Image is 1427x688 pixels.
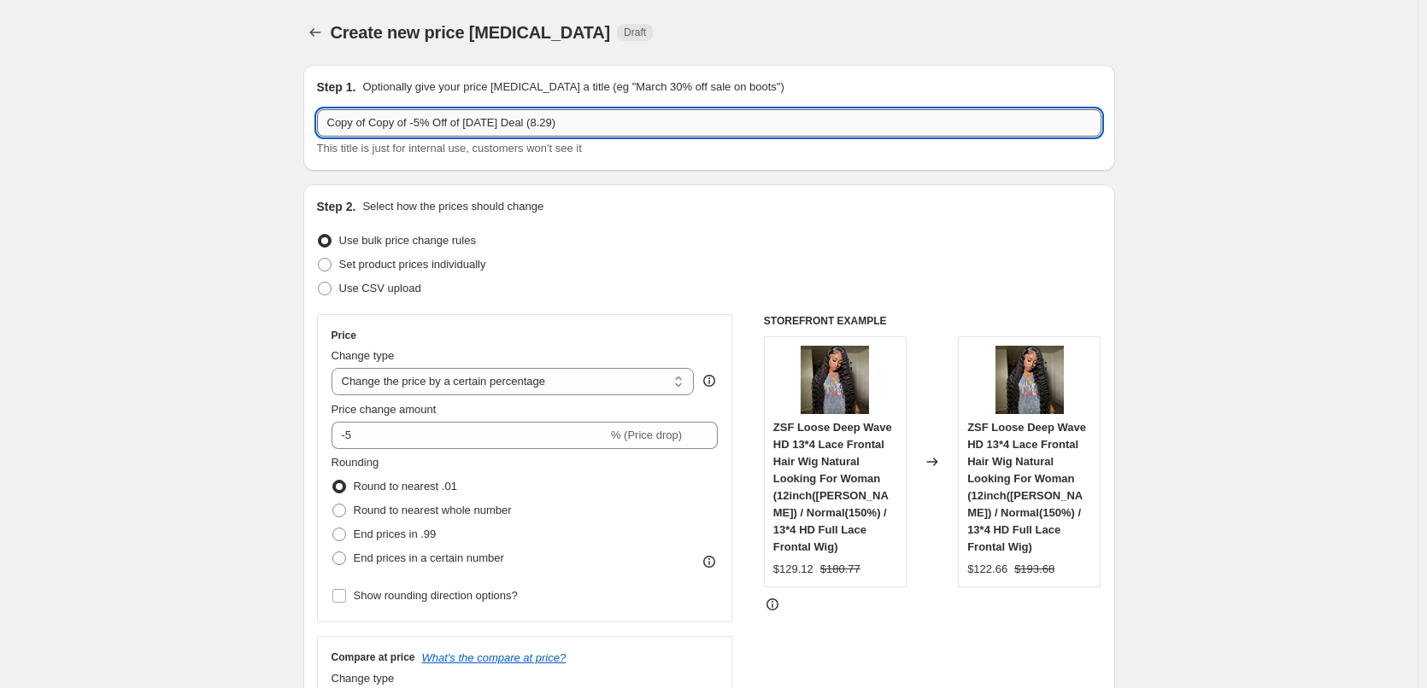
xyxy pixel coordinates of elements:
span: ZSF Loose Deep Wave HD 13*4 Lace Frontal Hair Wig Natural Looking For Woman (12inch([PERSON_NAME]... [967,421,1086,553]
button: What's the compare at price? [422,651,567,664]
p: Optionally give your price [MEDICAL_DATA] a title (eg "March 30% off sale on boots") [362,79,784,96]
span: End prices in .99 [354,528,437,540]
img: image_9e06ad74-7a4d-427c-83a4-65559f280930_80x.jpg [801,346,869,414]
p: Select how the prices should change [362,198,543,215]
div: help [701,372,718,389]
span: Round to nearest .01 [354,480,457,493]
span: This title is just for internal use, customers won't see it [317,142,582,155]
span: Rounding [332,456,379,469]
span: Create new price [MEDICAL_DATA] [331,23,611,42]
h3: Price [332,329,356,342]
span: Use CSV upload [339,282,421,294]
span: $193.68 [1014,563,1054,575]
span: End prices in a certain number [354,551,504,564]
button: Price change jobs [303,20,327,44]
span: Set product prices individually [339,258,486,271]
span: $122.66 [967,563,1007,575]
h3: Compare at price [332,650,415,664]
span: % (Price drop) [611,429,682,441]
span: Draft [624,26,646,39]
span: ZSF Loose Deep Wave HD 13*4 Lace Frontal Hair Wig Natural Looking For Woman (12inch([PERSON_NAME]... [773,421,892,553]
input: 30% off holiday sale [317,109,1101,137]
h2: Step 2. [317,198,356,215]
span: Price change amount [332,403,437,416]
h2: Step 1. [317,79,356,96]
span: Round to nearest whole number [354,504,512,516]
span: Show rounding direction options? [354,589,518,602]
input: -15 [332,422,608,449]
span: Change type [332,349,395,362]
span: Change type [332,672,395,685]
h6: STOREFRONT EXAMPLE [764,314,1101,328]
span: Use bulk price change rules [339,234,476,247]
span: $129.12 [773,563,813,575]
img: image_9e06ad74-7a4d-427c-83a4-65559f280930_80x.jpg [995,346,1064,414]
span: $180.77 [820,563,860,575]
